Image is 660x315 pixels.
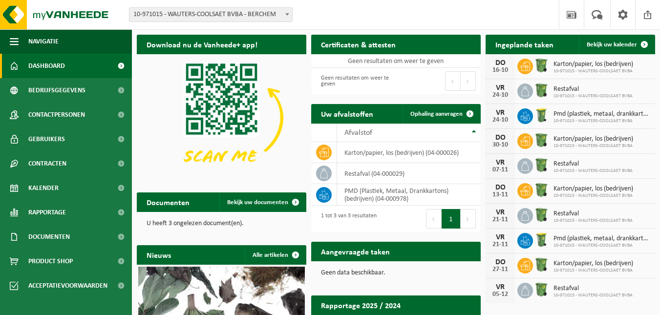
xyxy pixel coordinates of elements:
[461,71,476,91] button: Next
[28,54,65,78] span: Dashboard
[245,245,305,265] a: Alle artikelen
[533,157,550,173] img: WB-0370-HPE-GN-51
[490,233,510,241] div: VR
[490,142,510,148] div: 30-10
[337,184,481,206] td: PMD (Plastiek, Metaal, Drankkartons) (bedrijven) (04-000978)
[147,220,297,227] p: U heeft 3 ongelezen document(en).
[554,135,633,143] span: Karton/papier, los (bedrijven)
[311,54,481,68] td: Geen resultaten om weer te geven
[554,143,633,149] span: 10-971015 - WAUTERS-COOLSAET BVBA
[579,35,654,54] a: Bekijk uw kalender
[137,192,199,211] h2: Documenten
[554,193,633,199] span: 10-971015 - WAUTERS-COOLSAET BVBA
[554,268,633,273] span: 10-971015 - WAUTERS-COOLSAET BVBA
[311,35,405,54] h2: Certificaten & attesten
[533,107,550,124] img: WB-0240-HPE-GN-51
[490,167,510,173] div: 07-11
[28,103,85,127] span: Contactpersonen
[554,210,633,218] span: Restafval
[311,104,383,123] h2: Uw afvalstoffen
[28,225,70,249] span: Documenten
[533,281,550,298] img: WB-0370-HPE-GN-51
[533,207,550,223] img: WB-0370-HPE-GN-51
[533,231,550,248] img: WB-0240-HPE-GN-51
[554,68,633,74] span: 10-971015 - WAUTERS-COOLSAET BVBA
[311,295,410,315] h2: Rapportage 2025 / 2024
[490,159,510,167] div: VR
[490,291,510,298] div: 05-12
[533,82,550,99] img: WB-0370-HPE-GN-51
[490,67,510,74] div: 16-10
[554,218,633,224] span: 10-971015 - WAUTERS-COOLSAET BVBA
[490,283,510,291] div: VR
[28,151,66,176] span: Contracten
[533,182,550,198] img: WB-0370-HPE-GN-51
[554,160,633,168] span: Restafval
[28,200,66,225] span: Rapportage
[490,191,510,198] div: 13-11
[461,209,476,229] button: Next
[490,258,510,266] div: DO
[533,57,550,74] img: WB-0370-HPE-GN-51
[137,35,267,54] h2: Download nu de Vanheede+ app!
[554,110,650,118] span: Pmd (plastiek, metaal, drankkartons) (bedrijven)
[490,109,510,117] div: VR
[490,241,510,248] div: 21-11
[554,61,633,68] span: Karton/papier, los (bedrijven)
[227,199,288,206] span: Bekijk uw documenten
[28,127,65,151] span: Gebruikers
[490,59,510,67] div: DO
[554,118,650,124] span: 10-971015 - WAUTERS-COOLSAET BVBA
[554,293,633,298] span: 10-971015 - WAUTERS-COOLSAET BVBA
[28,176,59,200] span: Kalender
[554,285,633,293] span: Restafval
[28,78,85,103] span: Bedrijfsgegevens
[490,134,510,142] div: DO
[490,216,510,223] div: 21-11
[137,54,306,181] img: Download de VHEPlus App
[445,71,461,91] button: Previous
[554,93,633,99] span: 10-971015 - WAUTERS-COOLSAET BVBA
[137,245,181,264] h2: Nieuws
[426,209,442,229] button: Previous
[490,184,510,191] div: DO
[337,142,481,163] td: karton/papier, los (bedrijven) (04-000026)
[554,185,633,193] span: Karton/papier, los (bedrijven)
[337,163,481,184] td: restafval (04-000029)
[321,270,471,276] p: Geen data beschikbaar.
[554,260,633,268] span: Karton/papier, los (bedrijven)
[129,7,293,22] span: 10-971015 - WAUTERS-COOLSAET BVBA - BERCHEM
[311,242,400,261] h2: Aangevraagde taken
[490,209,510,216] div: VR
[533,132,550,148] img: WB-0370-HPE-GN-51
[587,42,637,48] span: Bekijk uw kalender
[129,8,292,21] span: 10-971015 - WAUTERS-COOLSAET BVBA - BERCHEM
[490,266,510,273] div: 27-11
[219,192,305,212] a: Bekijk uw documenten
[28,29,59,54] span: Navigatie
[554,235,650,243] span: Pmd (plastiek, metaal, drankkartons) (bedrijven)
[486,35,563,54] h2: Ingeplande taken
[533,256,550,273] img: WB-0370-HPE-GN-51
[490,92,510,99] div: 24-10
[554,168,633,174] span: 10-971015 - WAUTERS-COOLSAET BVBA
[554,243,650,249] span: 10-971015 - WAUTERS-COOLSAET BVBA
[554,85,633,93] span: Restafval
[316,208,377,230] div: 1 tot 3 van 3 resultaten
[28,273,107,298] span: Acceptatievoorwaarden
[410,111,463,117] span: Ophaling aanvragen
[316,70,391,92] div: Geen resultaten om weer te geven
[442,209,461,229] button: 1
[403,104,480,124] a: Ophaling aanvragen
[344,129,372,137] span: Afvalstof
[28,249,73,273] span: Product Shop
[490,84,510,92] div: VR
[490,117,510,124] div: 24-10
